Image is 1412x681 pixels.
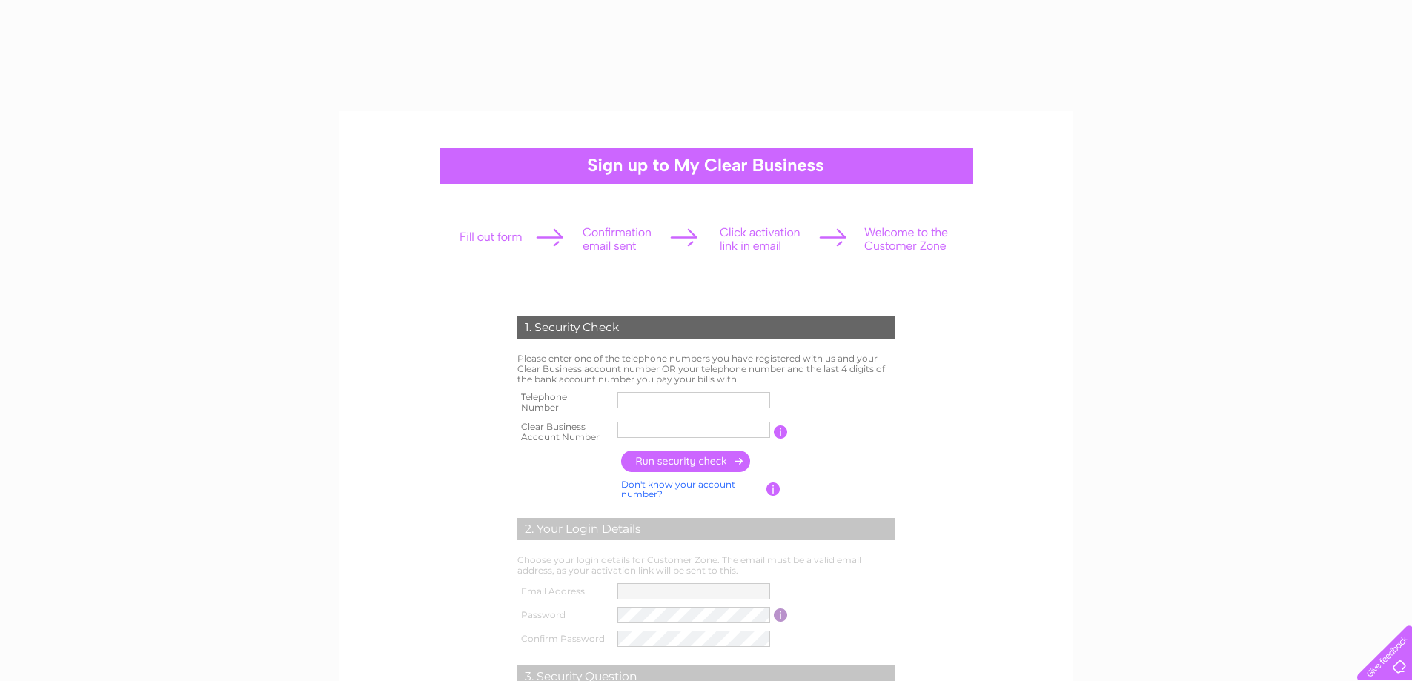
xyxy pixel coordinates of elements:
input: Information [766,482,780,496]
th: Password [514,603,614,627]
th: Clear Business Account Number [514,417,614,447]
th: Email Address [514,579,614,603]
th: Telephone Number [514,388,614,417]
a: Don't know your account number? [621,479,735,500]
div: 2. Your Login Details [517,518,895,540]
input: Information [774,608,788,622]
td: Please enter one of the telephone numbers you have registered with us and your Clear Business acc... [514,350,899,388]
td: Choose your login details for Customer Zone. The email must be a valid email address, as your act... [514,551,899,579]
div: 1. Security Check [517,316,895,339]
input: Information [774,425,788,439]
th: Confirm Password [514,627,614,651]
